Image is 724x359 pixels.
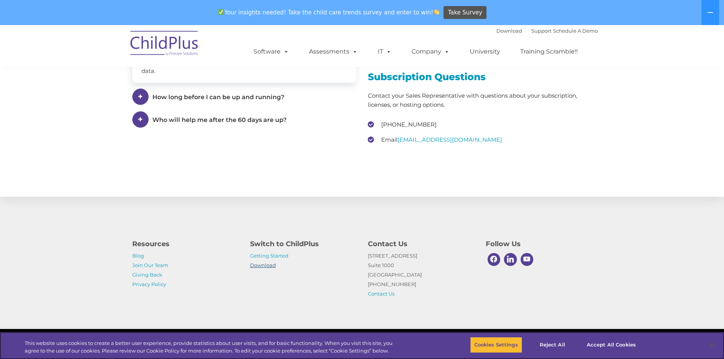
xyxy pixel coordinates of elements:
[215,5,443,20] span: Your insights needed! Take the child care trends survey and enter to win!
[486,239,592,249] h4: Follow Us
[370,44,399,59] a: IT
[218,9,224,15] img: ✅
[368,119,592,130] li: [PHONE_NUMBER]
[583,337,640,353] button: Accept All Cookies
[703,337,720,353] button: Close
[132,253,144,259] a: Blog
[250,239,356,249] h4: Switch to ChildPlus
[25,340,398,354] div: This website uses cookies to create a better user experience, provide statistics about user visit...
[152,116,287,123] span: Who will help me after the 60 days are up?
[368,239,474,249] h4: Contact Us
[513,44,585,59] a: Training Scramble!!
[398,136,502,143] a: [EMAIL_ADDRESS][DOMAIN_NAME]
[368,251,474,299] p: [STREET_ADDRESS] Suite 1000 [GEOGRAPHIC_DATA] [PHONE_NUMBER]
[132,262,168,268] a: Join Our Team
[529,337,576,353] button: Reject All
[470,337,522,353] button: Cookies Settings
[368,91,592,109] p: Contact your Sales Representative with questions about your subscription, licenses, or hosting op...
[127,25,203,63] img: ChildPlus by Procare Solutions
[462,44,508,59] a: University
[444,6,486,19] a: Take Survey
[486,251,502,268] a: Facebook
[448,6,482,19] span: Take Survey
[132,281,166,287] a: Privacy Policy
[250,253,288,259] a: Getting Started
[301,44,365,59] a: Assessments
[152,93,284,101] span: How long before I can be up and running?
[531,28,551,34] a: Support
[132,272,162,278] a: Giving Back
[519,251,535,268] a: Youtube
[502,251,519,268] a: Linkedin
[496,28,522,34] a: Download
[368,291,394,297] a: Contact Us
[250,262,276,268] a: Download
[553,28,598,34] a: Schedule A Demo
[132,239,239,249] h4: Resources
[496,28,598,34] font: |
[246,44,296,59] a: Software
[434,9,439,15] img: 👏
[404,44,457,59] a: Company
[368,134,592,145] li: Email
[368,72,592,82] h3: Subscription Questions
